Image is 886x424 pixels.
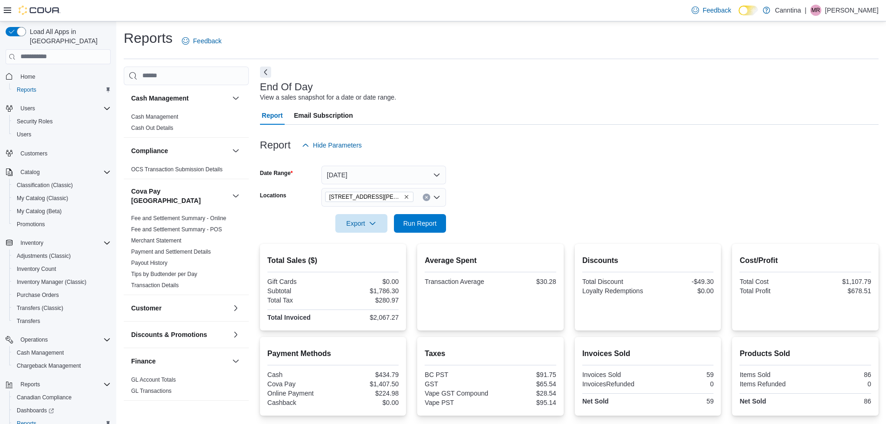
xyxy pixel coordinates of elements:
[2,378,114,391] button: Reports
[17,71,111,82] span: Home
[131,377,176,383] a: GL Account Totals
[404,194,409,200] button: Remove 725 Nelson Street from selection in this group
[325,192,413,202] span: 725 Nelson Street
[9,315,114,328] button: Transfers
[131,387,172,395] span: GL Transactions
[2,236,114,249] button: Inventory
[17,148,51,159] a: Customers
[298,136,366,155] button: Hide Parameters
[313,141,362,150] span: Hide Parameters
[267,371,331,378] div: Cash
[423,194,430,201] button: Clear input
[17,103,39,114] button: Users
[812,5,820,16] span: MR
[13,316,44,327] a: Transfers
[582,380,646,388] div: InvoicesRefunded
[13,206,66,217] a: My Catalog (Beta)
[17,334,111,345] span: Operations
[650,278,713,285] div: -$49.30
[17,103,111,114] span: Users
[9,391,114,404] button: Canadian Compliance
[688,1,735,20] a: Feedback
[20,239,43,247] span: Inventory
[335,380,399,388] div: $1,407.50
[267,296,331,304] div: Total Tax
[230,190,241,202] button: Cova Pay [GEOGRAPHIC_DATA]
[131,271,197,277] a: Tips by Budtender per Day
[260,169,293,177] label: Date Range
[17,237,47,249] button: Inventory
[17,407,54,414] span: Dashboards
[425,348,556,359] h2: Taxes
[17,349,64,357] span: Cash Management
[321,166,446,184] button: [DATE]
[9,128,114,141] button: Users
[739,6,758,15] input: Dark Mode
[9,359,114,372] button: Chargeback Management
[739,255,871,266] h2: Cost/Profit
[13,347,67,358] a: Cash Management
[13,392,111,403] span: Canadian Compliance
[13,276,90,288] a: Inventory Manager (Classic)
[131,249,211,255] a: Payment and Settlement Details
[26,27,111,46] span: Load All Apps in [GEOGRAPHIC_DATA]
[9,289,114,302] button: Purchase Orders
[17,252,71,260] span: Adjustments (Classic)
[17,291,59,299] span: Purchase Orders
[9,276,114,289] button: Inventory Manager (Classic)
[739,287,803,295] div: Total Profit
[425,390,488,397] div: Vape GST Compound
[131,215,226,222] a: Fee and Settlement Summary - Online
[17,237,111,249] span: Inventory
[131,125,173,131] a: Cash Out Details
[178,32,225,50] a: Feedback
[13,405,58,416] a: Dashboards
[131,146,228,155] button: Compliance
[230,145,241,156] button: Compliance
[13,347,111,358] span: Cash Management
[9,115,114,128] button: Security Roles
[131,282,179,289] span: Transaction Details
[17,278,87,286] span: Inventory Manager (Classic)
[2,102,114,115] button: Users
[131,124,173,132] span: Cash Out Details
[13,263,60,275] a: Inventory Count
[335,296,399,304] div: $280.97
[13,193,72,204] a: My Catalog (Classic)
[335,390,399,397] div: $224.98
[131,260,167,266] a: Payout History
[131,357,156,366] h3: Finance
[17,167,43,178] button: Catalog
[335,371,399,378] div: $434.79
[13,219,49,230] a: Promotions
[124,164,249,179] div: Compliance
[13,360,85,371] a: Chargeback Management
[13,276,111,288] span: Inventory Manager (Classic)
[17,195,68,202] span: My Catalog (Classic)
[131,330,228,339] button: Discounts & Promotions
[13,206,111,217] span: My Catalog (Beta)
[131,226,222,233] a: Fee and Settlement Summary - POS
[739,397,766,405] strong: Net Sold
[262,106,283,125] span: Report
[131,187,228,205] button: Cova Pay [GEOGRAPHIC_DATA]
[131,113,178,121] span: Cash Management
[394,214,446,233] button: Run Report
[131,166,223,173] span: OCS Transaction Submission Details
[9,192,114,205] button: My Catalog (Classic)
[493,278,556,285] div: $30.28
[13,219,111,230] span: Promotions
[131,357,228,366] button: Finance
[20,336,48,343] span: Operations
[425,399,488,406] div: Vape PST
[131,94,228,103] button: Cash Management
[17,317,40,325] span: Transfers
[807,397,871,405] div: 86
[425,255,556,266] h2: Average Spent
[17,362,81,370] span: Chargeback Management
[13,129,35,140] a: Users
[20,150,47,157] span: Customers
[335,399,399,406] div: $0.00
